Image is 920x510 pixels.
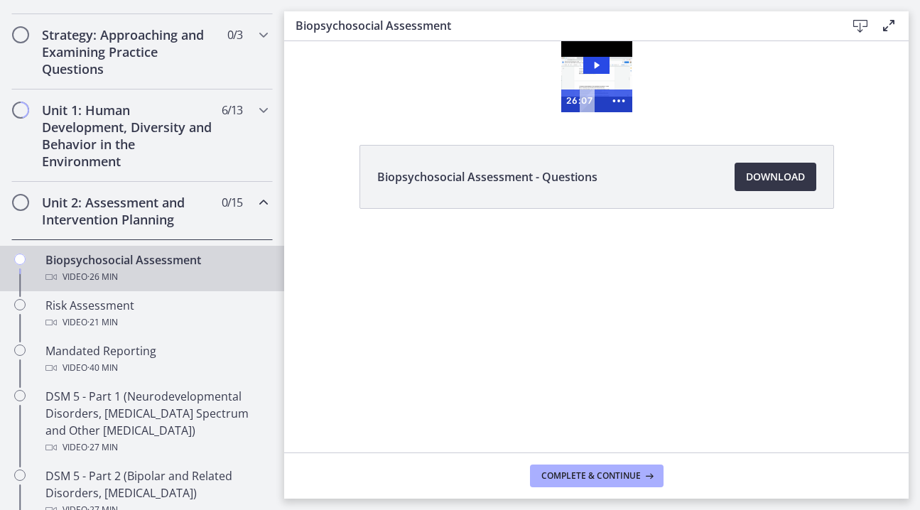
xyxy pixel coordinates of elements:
h2: Unit 2: Assessment and Intervention Planning [42,194,215,228]
button: Show more buttons [321,48,348,71]
span: · 26 min [87,268,118,286]
span: 6 / 13 [222,102,242,119]
div: Video [45,268,267,286]
h2: Strategy: Approaching and Examining Practice Questions [42,26,215,77]
button: Complete & continue [530,465,664,487]
div: DSM 5 - Part 1 (Neurodevelopmental Disorders, [MEDICAL_DATA] Spectrum and Other [MEDICAL_DATA]) [45,388,267,456]
a: Download [735,163,816,191]
span: · 21 min [87,314,118,331]
iframe: Video Lesson [284,41,909,112]
div: Risk Assessment [45,297,267,331]
div: Biopsychosocial Assessment [45,251,267,286]
div: Playbar [302,48,314,71]
h3: Biopsychosocial Assessment [296,17,823,34]
h2: Unit 1: Human Development, Diversity and Behavior in the Environment [42,102,215,170]
span: Biopsychosocial Assessment - Questions [377,168,597,185]
div: Video [45,439,267,456]
span: · 27 min [87,439,118,456]
span: · 40 min [87,359,118,376]
span: 0 / 15 [222,194,242,211]
span: Complete & continue [541,470,641,482]
div: Video [45,359,267,376]
span: 0 / 3 [227,26,242,43]
div: Mandated Reporting [45,342,267,376]
div: Video [45,314,267,331]
span: Download [746,168,805,185]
